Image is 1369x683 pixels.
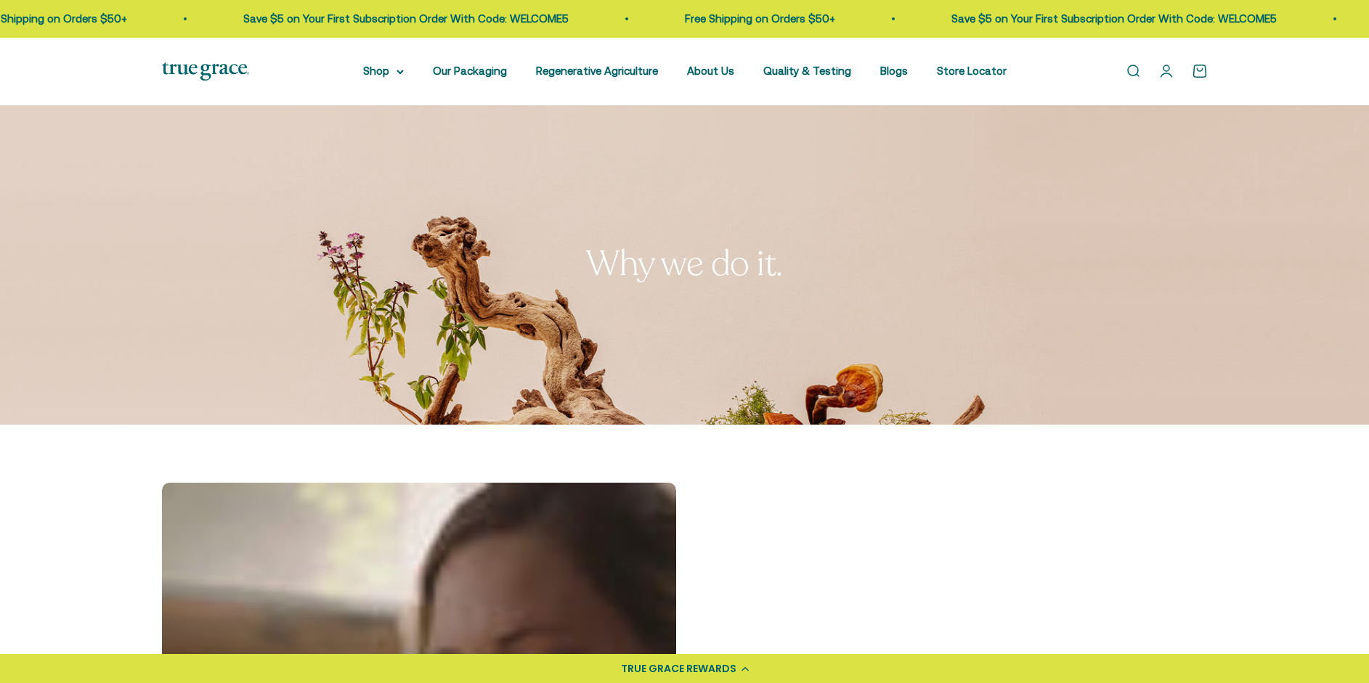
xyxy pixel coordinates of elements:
summary: Shop [363,62,404,80]
a: Blogs [880,65,908,77]
a: Quality & Testing [763,65,851,77]
a: Our Packaging [433,65,507,77]
split-lines: Why we do it. [586,240,783,287]
a: Regenerative Agriculture [536,65,658,77]
p: Save $5 on Your First Subscription Order With Code: WELCOME5 [944,10,1270,28]
a: About Us [687,65,734,77]
a: Free Shipping on Orders $50+ [678,12,828,25]
div: TRUE GRACE REWARDS [621,661,736,676]
p: Save $5 on Your First Subscription Order With Code: WELCOME5 [236,10,561,28]
a: Store Locator [937,65,1007,77]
